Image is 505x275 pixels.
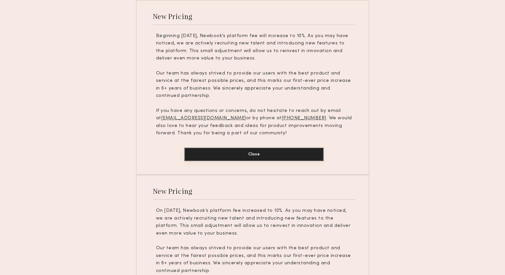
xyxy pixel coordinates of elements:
u: [EMAIL_ADDRESS][DOMAIN_NAME] [161,116,246,120]
p: Beginning [DATE], Newbook’s platform fee will increase to 10%. As you may have noticed, we are ac... [156,32,352,62]
p: Our team has always strived to provide our users with the best product and service at the fairest... [156,245,352,275]
div: New Pricing [153,12,193,21]
p: If you have any questions or concerns, do not hesitate to reach out by email at or by phone at . ... [156,107,352,137]
u: [PHONE_NUMBER] [282,116,326,120]
p: On [DATE], Newbook’s platform fee increased to 10%. As you may have noticed, we are actively recr... [156,207,352,237]
button: Close [184,148,324,161]
div: New Pricing [153,186,193,195]
p: Our team has always strived to provide our users with the best product and service at the fairest... [156,70,352,100]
